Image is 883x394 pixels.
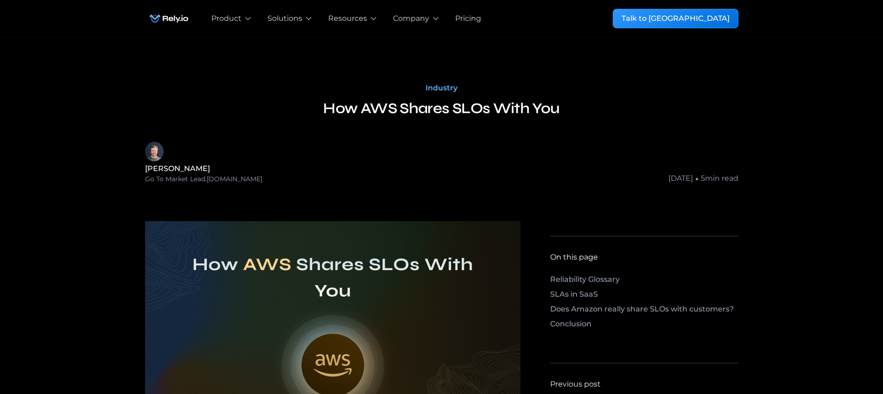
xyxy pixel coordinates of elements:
div: Go To Market Lead [145,174,205,184]
div: , [205,174,207,184]
div: Solutions [267,13,302,24]
h3: How AWS Shares SLOs With You [323,97,559,120]
div: [DOMAIN_NAME] [207,174,262,184]
img: António Araújo [145,142,164,161]
div: [DATE] [668,173,693,184]
div: Talk to [GEOGRAPHIC_DATA] [622,13,730,24]
a: SLAs in SaaS [550,289,738,304]
a: home [145,9,193,28]
img: Rely.io logo [145,9,193,28]
div: 5 [701,173,705,184]
a: Industry [426,83,457,94]
a: Conclusion [550,318,738,333]
div: Product [211,13,241,24]
a: Reliability Glossary [550,274,738,289]
div: • [695,173,699,184]
a: Talk to [GEOGRAPHIC_DATA] [613,9,738,28]
a: Pricing [455,13,481,24]
div: Previous post [550,379,601,390]
div: On this page [550,252,598,263]
a: Does Amazon really share SLOs with customers? [550,304,738,318]
div: [PERSON_NAME] [145,163,262,174]
div: Resources [328,13,367,24]
div: min read [705,173,738,184]
div: Company [393,13,429,24]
